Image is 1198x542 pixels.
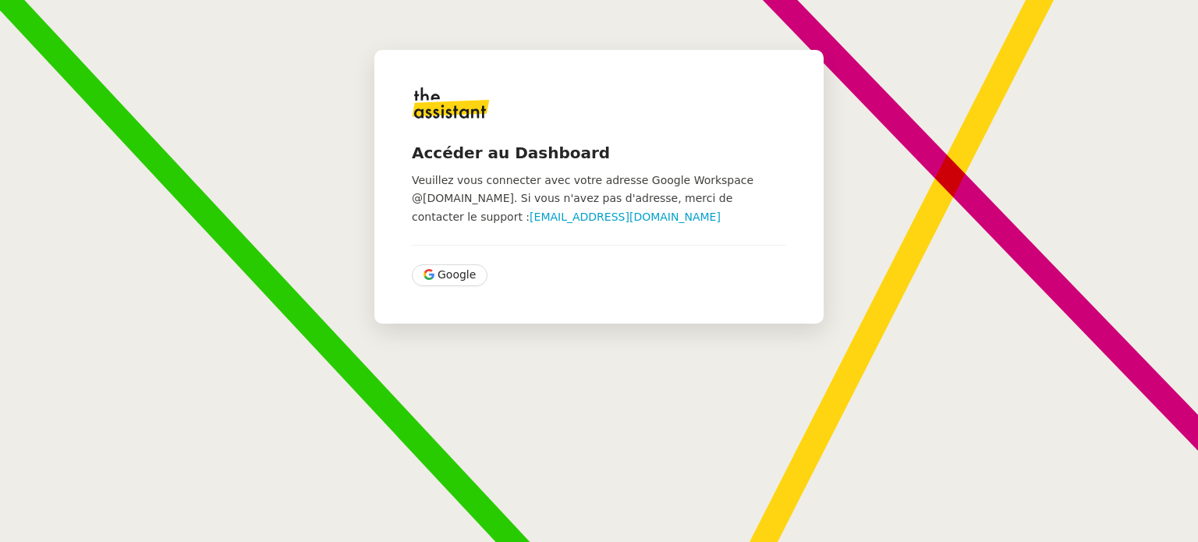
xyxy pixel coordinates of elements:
img: logo [412,87,490,119]
span: Google [438,266,476,284]
span: Veuillez vous connecter avec votre adresse Google Workspace @[DOMAIN_NAME]. Si vous n'avez pas d'... [412,174,753,223]
a: [EMAIL_ADDRESS][DOMAIN_NAME] [530,211,721,223]
h4: Accéder au Dashboard [412,142,786,164]
button: Google [412,264,487,286]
